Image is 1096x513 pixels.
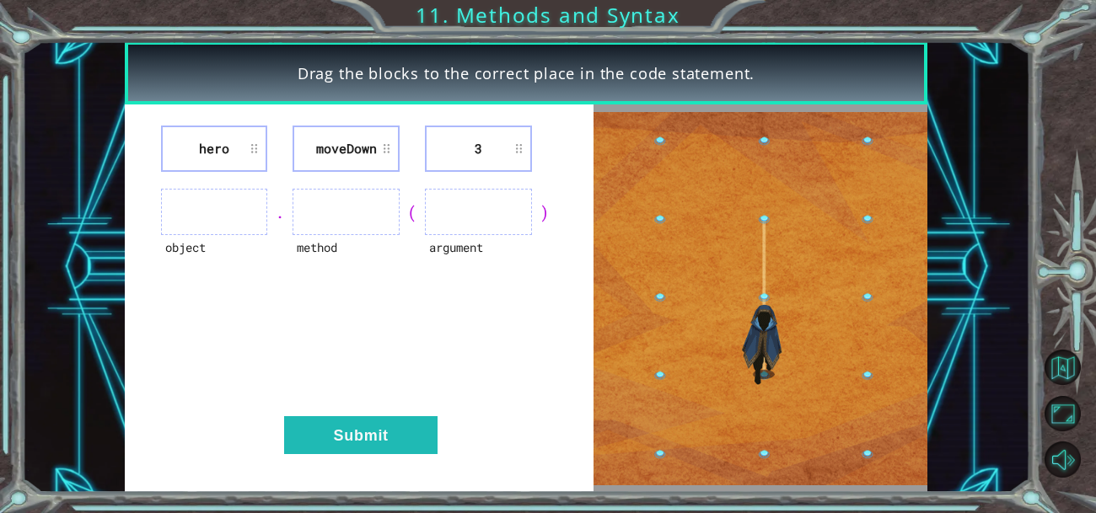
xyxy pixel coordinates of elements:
[161,126,268,172] li: hero
[284,416,438,454] button: Submit
[293,126,400,172] li: moveDown
[267,200,293,224] div: .
[1045,396,1081,432] button: Maximize Browser
[400,200,425,224] div: (
[425,126,532,172] li: 3
[298,62,755,84] span: Drag the blocks to the correct place in the code statement.
[293,235,400,281] div: method
[161,235,268,281] div: object
[1045,441,1081,478] button: Mute
[1045,350,1081,386] button: Back to Map
[594,112,927,484] img: Interactive Art
[425,235,532,281] div: argument
[532,200,557,224] div: )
